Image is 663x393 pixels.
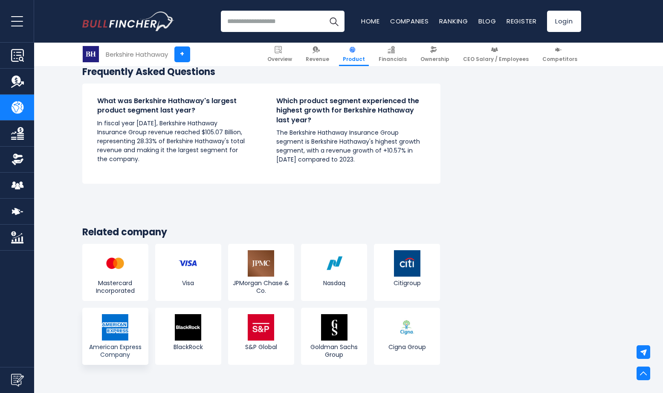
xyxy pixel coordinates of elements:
a: Home [361,17,380,26]
a: + [174,46,190,62]
a: JPMorgan Chase & Co. [228,244,294,301]
a: Ownership [417,43,453,66]
span: Ownership [420,56,449,63]
span: American Express Company [84,343,146,358]
h4: What was Berkshire Hathaway's largest product segment last year? [97,96,246,116]
span: Mastercard Incorporated [84,279,146,295]
a: CEO Salary / Employees [459,43,533,66]
a: Competitors [539,43,581,66]
p: The Berkshire Hathaway Insurance Group segment is Berkshire Hathaway's highest growth segment, wi... [276,128,426,164]
img: BLK logo [175,314,201,341]
a: Companies [390,17,429,26]
a: S&P Global [228,308,294,365]
span: Goldman Sachs Group [303,343,365,358]
a: Login [547,11,581,32]
img: CI logo [394,314,420,341]
a: Revenue [302,43,333,66]
a: Visa [155,244,221,301]
a: Citigroup [374,244,440,301]
span: S&P Global [230,343,292,351]
img: MA logo [102,250,128,277]
h4: Which product segment experienced the highest growth for Berkshire Hathaway last year? [276,96,426,125]
div: Berkshire Hathaway [106,49,168,59]
a: BlackRock [155,308,221,365]
img: GS logo [321,314,347,341]
h3: Frequently Asked Questions [82,66,440,78]
h3: Related company [82,226,440,239]
img: JPM logo [248,250,274,277]
a: Cigna Group [374,308,440,365]
img: Bullfincher logo [82,12,174,31]
span: Nasdaq [303,279,365,287]
span: Competitors [542,56,577,63]
button: Search [323,11,345,32]
a: American Express Company [82,308,148,365]
span: CEO Salary / Employees [463,56,529,63]
a: Ranking [439,17,468,26]
span: Product [343,56,365,63]
a: Go to homepage [82,12,174,31]
img: AXP logo [102,314,128,341]
span: Visa [157,279,219,287]
img: SPGI logo [248,314,274,341]
img: V logo [175,250,201,277]
span: Revenue [306,56,329,63]
img: C logo [394,250,420,277]
span: Financials [379,56,407,63]
a: Goldman Sachs Group [301,308,367,365]
a: Overview [263,43,296,66]
img: NDAQ logo [321,250,347,277]
img: Ownership [11,153,24,166]
span: BlackRock [157,343,219,351]
p: In fiscal year [DATE], Berkshire Hathaway Insurance Group revenue reached $105.07 Billion, repres... [97,119,246,164]
a: Nasdaq [301,244,367,301]
a: Register [507,17,537,26]
a: Mastercard Incorporated [82,244,148,301]
a: Financials [375,43,411,66]
a: Product [339,43,369,66]
span: Cigna Group [376,343,438,351]
img: BRK-B logo [83,46,99,62]
span: Citigroup [376,279,438,287]
span: JPMorgan Chase & Co. [230,279,292,295]
a: Blog [478,17,496,26]
span: Overview [267,56,292,63]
